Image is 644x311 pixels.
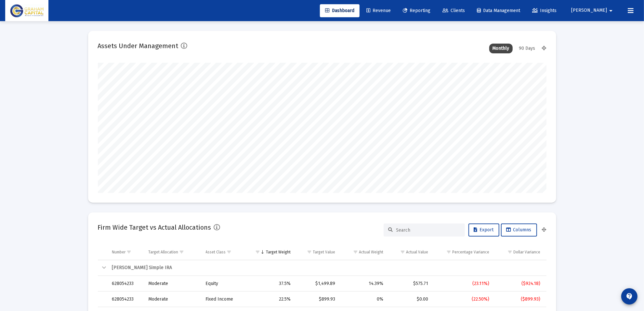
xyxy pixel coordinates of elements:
div: 14.39% [345,280,383,287]
a: Reporting [398,4,436,17]
div: Percentage Variance [453,250,490,255]
td: Column Asset Class [201,244,247,260]
div: (22.50%) [437,296,489,303]
img: Dashboard [10,4,44,17]
span: Show filter options for column 'Actual Weight' [353,250,358,254]
div: Target Value [313,250,335,255]
td: Collapse [98,260,108,276]
a: Clients [437,4,470,17]
span: Insights [532,8,557,13]
div: Monthly [489,44,513,53]
td: Fixed Income [201,291,247,307]
td: Column Actual Weight [340,244,388,260]
span: Reporting [403,8,430,13]
td: Moderate [144,276,201,291]
div: 37.5% [252,280,291,287]
mat-icon: contact_support [625,292,633,300]
td: Equity [201,276,247,291]
span: [PERSON_NAME] [571,8,607,13]
div: ($924.18) [499,280,541,287]
mat-icon: arrow_drop_down [607,4,615,17]
input: Search [396,227,460,233]
span: Show filter options for column 'Target Allocation' [179,250,184,254]
a: Revenue [361,4,396,17]
a: Data Management [472,4,525,17]
div: (23.11%) [437,280,489,287]
button: [PERSON_NAME] [563,4,623,17]
span: Show filter options for column 'Number' [127,250,132,254]
div: Target Allocation [148,250,178,255]
td: 628054233 [108,276,144,291]
span: Show filter options for column 'Target Value' [307,250,312,254]
td: Column Percentage Variance [433,244,494,260]
div: Dollar Variance [514,250,541,255]
span: Clients [442,8,465,13]
div: $0.00 [392,296,428,303]
div: Number [112,250,126,255]
div: $575.71 [392,280,428,287]
button: Columns [501,223,537,237]
span: Dashboard [325,8,354,13]
span: Show filter options for column 'Asset Class' [227,250,232,254]
span: Show filter options for column 'Actual Value' [400,250,405,254]
span: Show filter options for column 'Target Weight' [255,250,260,254]
div: Actual Value [406,250,428,255]
h2: Firm Wide Target vs Actual Allocations [98,222,211,233]
div: $899.93 [300,296,335,303]
td: Column Dollar Variance [494,244,546,260]
div: Actual Weight [359,250,383,255]
td: 628054233 [108,291,144,307]
td: Column Target Allocation [144,244,201,260]
div: 90 Days [516,44,539,53]
td: Column Target Weight [247,244,295,260]
div: $1,499.89 [300,280,335,287]
span: Revenue [366,8,391,13]
button: Export [468,223,499,237]
span: Show filter options for column 'Dollar Variance' [508,250,513,254]
span: Columns [506,227,532,233]
div: [PERSON_NAME] Simple IRA [112,264,541,271]
div: Asset Class [206,250,226,255]
span: Show filter options for column 'Percentage Variance' [447,250,452,254]
span: Data Management [477,8,520,13]
a: Insights [527,4,562,17]
div: ($899.93) [499,296,541,303]
h2: Assets Under Management [98,41,178,51]
div: Target Weight [266,250,291,255]
div: 0% [345,296,383,303]
a: Dashboard [320,4,360,17]
div: 22.5% [252,296,291,303]
td: Moderate [144,291,201,307]
td: Column Number [108,244,144,260]
td: Column Actual Value [388,244,433,260]
span: Export [474,227,494,233]
td: Column Target Value [295,244,340,260]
